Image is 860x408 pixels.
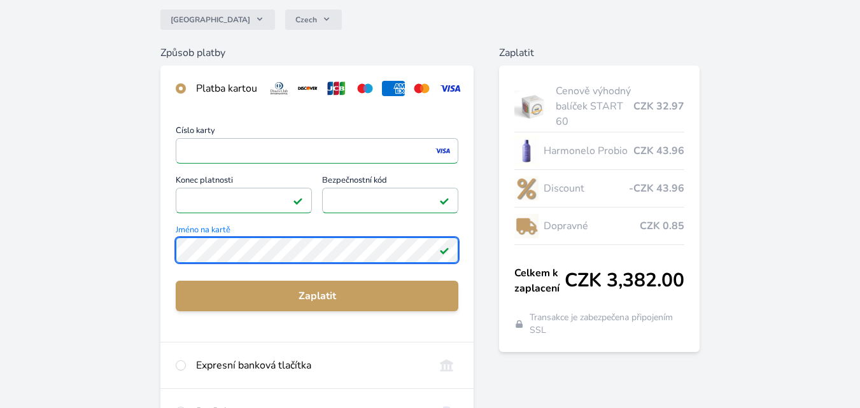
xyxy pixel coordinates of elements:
[322,176,458,188] span: Bezpečnostní kód
[160,10,275,30] button: [GEOGRAPHIC_DATA]
[530,311,685,337] span: Transakce je zabezpečena připojením SSL
[439,245,449,255] img: Platné pole
[196,81,257,96] div: Platba kartou
[640,218,684,234] span: CZK 0.85
[328,192,453,209] iframe: Iframe pro bezpečnostní kód
[160,45,474,60] h6: Způsob platby
[514,90,551,122] img: start.jpg
[181,142,453,160] iframe: Iframe pro číslo karty
[410,81,434,96] img: mc.svg
[176,127,458,138] span: Číslo karty
[544,143,633,158] span: Harmonelo Probio
[325,81,348,96] img: jcb.svg
[633,143,684,158] span: CZK 43.96
[544,181,629,196] span: Discount
[353,81,377,96] img: maestro.svg
[196,358,425,373] div: Expresní banková tlačítka
[382,81,405,96] img: amex.svg
[556,83,633,129] span: Cenově výhodný balíček START 60
[514,135,539,167] img: CLEAN_PROBIO_se_stinem_x-lo.jpg
[439,81,462,96] img: visa.svg
[544,218,640,234] span: Dopravné
[285,10,342,30] button: Czech
[514,172,539,204] img: discount-lo.png
[565,269,684,292] span: CZK 3,382.00
[499,45,700,60] h6: Zaplatit
[176,176,312,188] span: Konec platnosti
[514,210,539,242] img: delivery-lo.png
[296,81,320,96] img: discover.svg
[267,81,291,96] img: diners.svg
[295,15,317,25] span: Czech
[176,281,458,311] button: Zaplatit
[176,237,458,263] input: Jméno na kartěPlatné pole
[181,192,306,209] iframe: Iframe pro datum vypršení platnosti
[171,15,250,25] span: [GEOGRAPHIC_DATA]
[439,195,449,206] img: Platné pole
[435,358,458,373] img: onlineBanking_CZ.svg
[629,181,684,196] span: -CZK 43.96
[293,195,303,206] img: Platné pole
[514,265,565,296] span: Celkem k zaplacení
[434,145,451,157] img: visa
[186,288,448,304] span: Zaplatit
[176,226,458,237] span: Jméno na kartě
[633,99,684,114] span: CZK 32.97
